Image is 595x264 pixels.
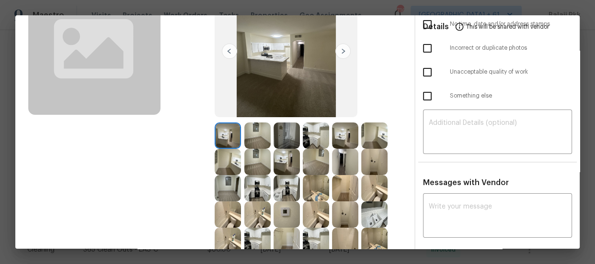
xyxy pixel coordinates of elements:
[335,44,351,59] img: right-chevron-button-url
[450,92,572,100] span: Something else
[466,15,549,38] span: This will be shared with vendor
[415,84,580,108] div: Something else
[415,36,580,60] div: Incorrect or duplicate photos
[450,44,572,52] span: Incorrect or duplicate photos
[222,44,237,59] img: left-chevron-button-url
[450,68,572,76] span: Unacceptable quality of work
[415,60,580,84] div: Unacceptable quality of work
[423,179,509,187] span: Messages with Vendor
